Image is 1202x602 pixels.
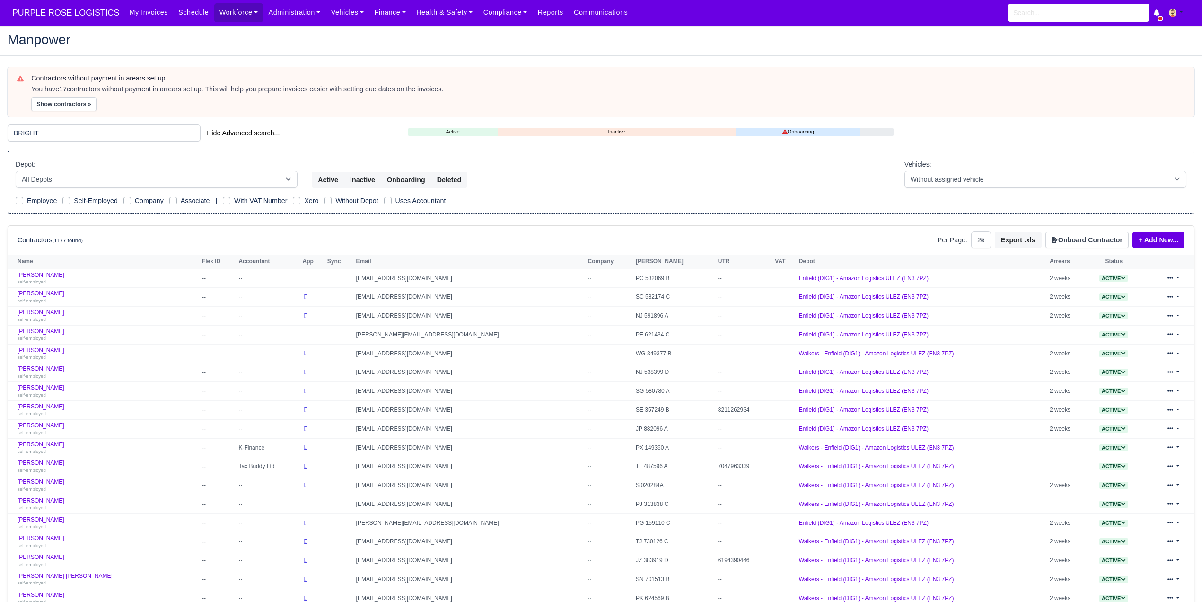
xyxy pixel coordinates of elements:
[1099,407,1128,413] a: Active
[1099,463,1128,469] a: Active
[31,74,1185,82] h6: Contractors without payment in arears set up
[588,538,591,545] span: --
[74,195,118,206] label: Self-Employed
[354,401,586,420] td: [EMAIL_ADDRESS][DOMAIN_NAME]
[1099,350,1128,357] a: Active
[200,532,236,551] td: --
[200,551,236,570] td: --
[325,255,354,269] th: Sync
[18,460,197,473] a: [PERSON_NAME] self-employed
[799,388,929,394] a: Enfield (DIG1) - Amazon Logistics ULEZ (EN3 7PZ)
[18,573,197,586] a: [PERSON_NAME] [PERSON_NAME] self-employed
[18,328,197,342] a: [PERSON_NAME] self-employed
[478,3,533,22] a: Compliance
[1132,232,1184,248] a: + Add New...
[215,197,217,204] span: |
[354,269,586,288] td: [EMAIL_ADDRESS][DOMAIN_NAME]
[236,495,300,513] td: --
[18,384,197,398] a: [PERSON_NAME] self-employed
[1099,312,1128,319] a: Active
[236,344,300,363] td: --
[236,255,300,269] th: Accountant
[1099,576,1128,583] span: Active
[200,476,236,495] td: --
[1099,576,1128,583] a: Active
[716,419,772,438] td: --
[18,317,46,322] small: self-employed
[326,3,369,22] a: Vehicles
[335,195,378,206] label: Without Depot
[1047,363,1088,382] td: 2 weeks
[588,425,591,432] span: --
[799,350,954,357] a: Walkers - Enfield (DIG1) - Amazon Logistics ULEZ (EN3 7PZ)
[411,3,478,22] a: Health & Safety
[1047,307,1088,326] td: 2 weeks
[1099,557,1128,564] span: Active
[18,535,197,549] a: [PERSON_NAME] self-employed
[18,279,46,284] small: self-employed
[18,373,46,379] small: self-employed
[633,344,716,363] td: WG 349377 B
[236,401,300,420] td: --
[633,570,716,589] td: SN 701513 B
[354,495,586,513] td: [EMAIL_ADDRESS][DOMAIN_NAME]
[569,3,633,22] a: Communications
[1099,293,1128,300] a: Active
[236,513,300,532] td: --
[799,538,954,545] a: Walkers - Enfield (DIG1) - Amazon Logistics ULEZ (EN3 7PZ)
[1047,551,1088,570] td: 2 weeks
[18,347,197,361] a: [PERSON_NAME] self-employed
[354,363,586,382] td: [EMAIL_ADDRESS][DOMAIN_NAME]
[588,369,591,375] span: --
[1099,425,1128,432] a: Active
[16,159,35,170] label: Depot:
[588,595,591,602] span: --
[799,425,929,432] a: Enfield (DIG1) - Amazon Logistics ULEZ (EN3 7PZ)
[236,269,300,288] td: --
[633,401,716,420] td: SE 357249 B
[18,487,46,492] small: self-employed
[904,159,931,170] label: Vehicles:
[1047,288,1088,307] td: 2 weeks
[263,3,325,22] a: Administration
[236,419,300,438] td: --
[1099,501,1128,508] span: Active
[354,532,586,551] td: [EMAIL_ADDRESS][DOMAIN_NAME]
[300,255,325,269] th: App
[236,570,300,589] td: --
[633,532,716,551] td: TJ 730126 C
[498,128,736,136] a: Inactive
[234,195,287,206] label: With VAT Number
[236,532,300,551] td: --
[31,85,1185,94] div: You have contractors without payment in arrears set up. This will help you prepare invoices easie...
[236,325,300,344] td: --
[1047,419,1088,438] td: 2 weeks
[1099,444,1128,451] a: Active
[1047,344,1088,363] td: 2 weeks
[1099,463,1128,470] span: Active
[18,430,46,435] small: self-employed
[799,520,929,526] a: Enfield (DIG1) - Amazon Logistics ULEZ (EN3 7PZ)
[633,438,716,457] td: PX 149360 A
[1099,595,1128,602] span: Active
[200,269,236,288] td: --
[588,350,591,357] span: --
[1099,388,1128,394] a: Active
[18,524,46,529] small: self-employed
[236,307,300,326] td: --
[53,238,83,243] small: (1177 found)
[588,312,591,319] span: --
[354,419,586,438] td: [EMAIL_ADDRESS][DOMAIN_NAME]
[716,570,772,589] td: --
[31,97,97,111] button: Show contractors »
[716,269,772,288] td: --
[716,476,772,495] td: --
[588,444,591,451] span: --
[1045,232,1129,248] button: Onboard Contractor
[18,478,197,492] a: [PERSON_NAME] self-employed
[716,457,772,476] td: 7047963339
[1129,232,1184,248] div: + Add New...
